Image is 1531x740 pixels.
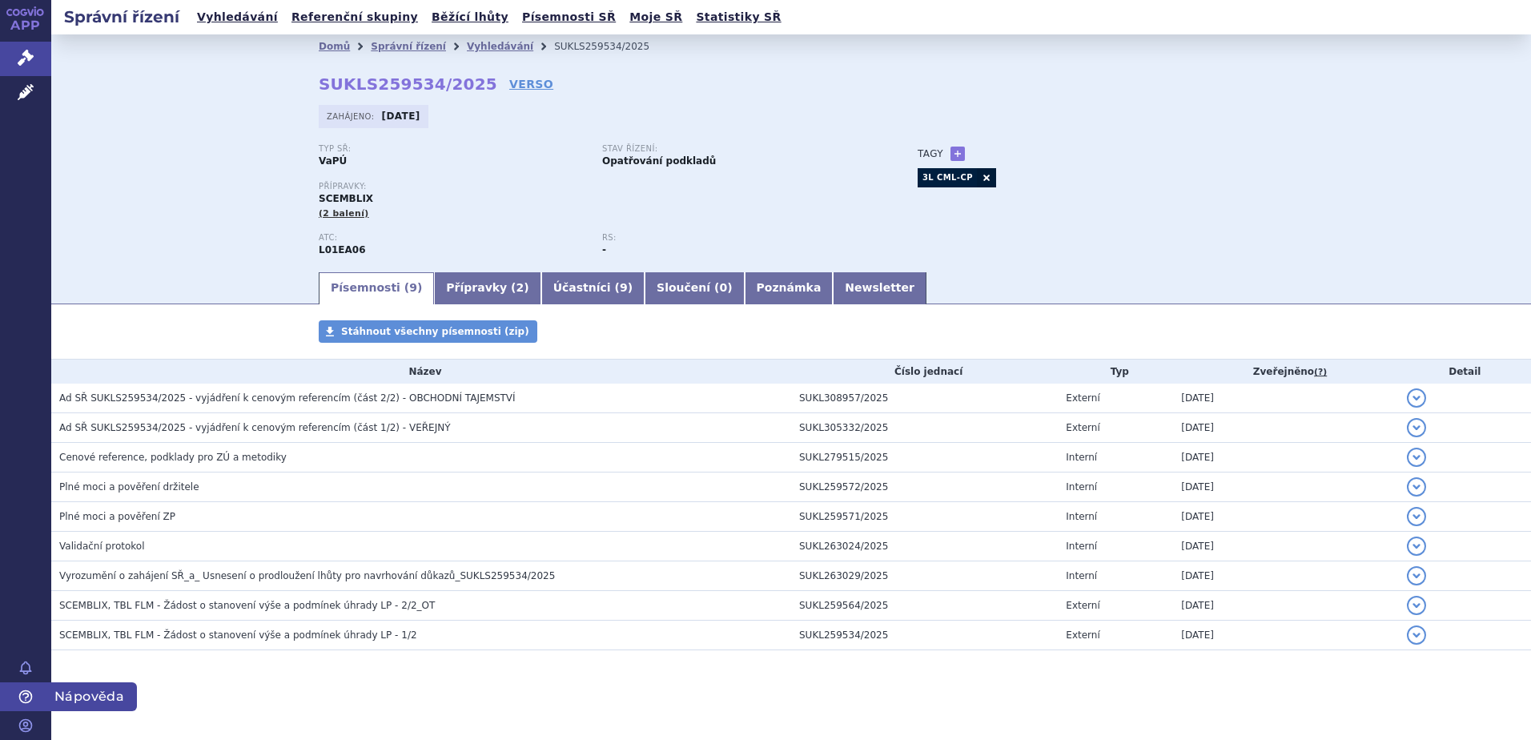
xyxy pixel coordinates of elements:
th: Název [51,360,791,384]
td: [DATE] [1173,591,1398,621]
a: Moje SŘ [625,6,687,28]
a: + [950,147,965,161]
a: 3L CML-CP [918,168,977,187]
td: [DATE] [1173,443,1398,473]
td: [DATE] [1173,384,1398,413]
p: ATC: [319,233,586,243]
span: Externí [1066,392,1099,404]
a: Vyhledávání [467,41,533,52]
strong: SUKLS259534/2025 [319,74,497,94]
span: 0 [719,281,727,294]
a: Referenční skupiny [287,6,423,28]
a: Správní řízení [371,41,446,52]
td: [DATE] [1173,532,1398,561]
span: 2 [516,281,524,294]
span: Plné moci a pověření ZP [59,511,175,522]
button: detail [1407,596,1426,615]
button: detail [1407,507,1426,526]
p: Typ SŘ: [319,144,586,154]
td: SUKL305332/2025 [791,413,1058,443]
td: SUKL259564/2025 [791,591,1058,621]
td: SUKL308957/2025 [791,384,1058,413]
span: Nápověda [51,682,137,711]
a: Statistiky SŘ [691,6,786,28]
th: Typ [1058,360,1173,384]
td: SUKL259571/2025 [791,502,1058,532]
th: Číslo jednací [791,360,1058,384]
span: Validační protokol [59,541,145,552]
span: Cenové reference, podklady pro ZÚ a metodiky [59,452,287,463]
td: SUKL259572/2025 [791,473,1058,502]
h2: Správní řízení [51,6,192,28]
td: [DATE] [1173,473,1398,502]
a: Účastníci (9) [541,272,645,304]
span: SCEMBLIX, TBL FLM - Žádost o stanovení výše a podmínek úhrady LP - 2/2_OT [59,600,435,611]
strong: - [602,244,606,255]
td: SUKL259534/2025 [791,621,1058,650]
button: detail [1407,625,1426,645]
h3: Tagy [918,144,943,163]
td: SUKL263024/2025 [791,532,1058,561]
abbr: (?) [1314,367,1327,378]
td: [DATE] [1173,621,1398,650]
button: detail [1407,418,1426,437]
li: SUKLS259534/2025 [554,34,670,58]
span: Ad SŘ SUKLS259534/2025 - vyjádření k cenovým referencím (část 1/2) - VEŘEJNÝ [59,422,451,433]
a: Poznámka [745,272,834,304]
span: Externí [1066,422,1099,433]
span: 9 [409,281,417,294]
span: Interní [1066,481,1097,493]
a: Sloučení (0) [645,272,744,304]
p: RS: [602,233,870,243]
th: Zveřejněno [1173,360,1398,384]
strong: ASCIMINIB [319,244,366,255]
span: SCEMBLIX [319,193,373,204]
span: 9 [620,281,628,294]
a: VERSO [509,76,553,92]
a: Písemnosti (9) [319,272,434,304]
span: Interní [1066,570,1097,581]
td: SUKL279515/2025 [791,443,1058,473]
th: Detail [1399,360,1531,384]
button: detail [1407,566,1426,585]
span: SCEMBLIX, TBL FLM - Žádost o stanovení výše a podmínek úhrady LP - 1/2 [59,629,417,641]
a: Newsletter [833,272,926,304]
a: Písemnosti SŘ [517,6,621,28]
td: [DATE] [1173,502,1398,532]
span: Interní [1066,541,1097,552]
strong: Opatřování podkladů [602,155,716,167]
td: SUKL263029/2025 [791,561,1058,591]
button: detail [1407,448,1426,467]
span: Zahájeno: [327,110,377,123]
span: Vyrozumění o zahájení SŘ_a_ Usnesení o prodloužení lhůty pro navrhování důkazů_SUKLS259534/2025 [59,570,555,581]
a: Vyhledávání [192,6,283,28]
td: [DATE] [1173,561,1398,591]
button: detail [1407,388,1426,408]
span: Externí [1066,600,1099,611]
p: Přípravky: [319,182,886,191]
span: Interní [1066,511,1097,522]
span: (2 balení) [319,208,369,219]
strong: VaPÚ [319,155,347,167]
p: Stav řízení: [602,144,870,154]
span: Externí [1066,629,1099,641]
button: detail [1407,537,1426,556]
span: Stáhnout všechny písemnosti (zip) [341,326,529,337]
strong: [DATE] [382,111,420,122]
a: Běžící lhůty [427,6,513,28]
a: Domů [319,41,350,52]
td: [DATE] [1173,413,1398,443]
span: Ad SŘ SUKLS259534/2025 - vyjádření k cenovým referencím (část 2/2) - OBCHODNÍ TAJEMSTVÍ [59,392,516,404]
span: Interní [1066,452,1097,463]
a: Stáhnout všechny písemnosti (zip) [319,320,537,343]
span: Plné moci a pověření držitele [59,481,199,493]
a: Přípravky (2) [434,272,540,304]
button: detail [1407,477,1426,497]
